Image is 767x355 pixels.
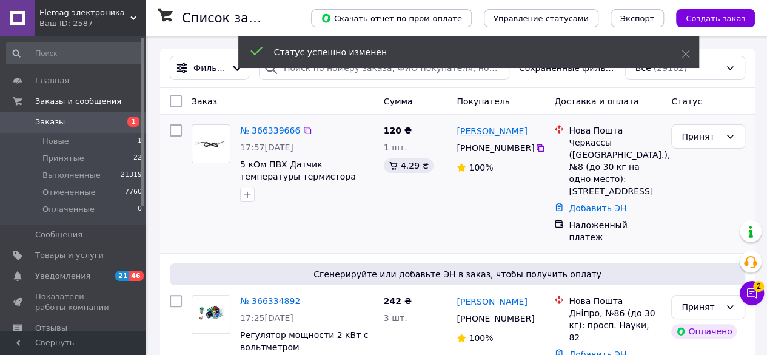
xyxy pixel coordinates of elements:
a: [PERSON_NAME] [457,296,527,308]
span: Выполненные [42,170,101,181]
a: Добавить ЭН [569,203,626,213]
span: Статус [671,96,702,106]
span: 1 [138,136,142,147]
span: [PHONE_NUMBER] [457,143,534,153]
span: 3 шт. [384,313,407,323]
span: Elemag электроника [39,7,130,18]
span: 120 ₴ [384,126,412,135]
span: 17:57[DATE] [240,143,293,152]
a: Регулятор мощности 2 кВт c вольтметром [240,330,368,352]
a: № 366334892 [240,296,300,306]
button: Чат с покупателем2 [740,281,764,305]
span: 2 [753,279,764,290]
div: Дніпро, №86 (до 30 кг): просп. Науки, 82 [569,307,661,343]
span: Скачать отчет по пром-оплате [321,13,462,24]
a: Создать заказ [664,13,755,22]
span: Новые [42,136,69,147]
a: 5 кОм ПВХ Датчик температуры термистора NTC водонепроницаем 1 метр [240,160,356,206]
div: Принят [682,130,720,143]
span: Заказ [192,96,217,106]
span: 0 [138,204,142,215]
span: 7760 [125,187,142,198]
span: Показатели работы компании [35,291,112,313]
span: 1 шт. [384,143,407,152]
button: Экспорт [611,9,664,27]
a: Фото товару [192,295,230,334]
span: 100% [469,333,493,343]
button: Скачать отчет по пром-оплате [311,9,472,27]
span: Отзывы [35,323,67,334]
span: Заказы и сообщения [35,96,121,107]
span: Сумма [384,96,413,106]
div: Нова Пошта [569,295,661,307]
span: Принятые [42,153,84,164]
button: Управление статусами [484,9,598,27]
span: Оплаченные [42,204,95,215]
span: Уведомления [35,271,90,282]
span: 242 ₴ [384,296,412,306]
span: Сообщения [35,229,82,240]
span: Доставка и оплата [554,96,638,106]
div: Ваш ID: 2587 [39,18,146,29]
span: 21 [115,271,129,281]
span: 21319 [121,170,142,181]
a: № 366339666 [240,126,300,135]
span: Покупатель [457,96,510,106]
span: Фильтры [193,62,226,74]
span: Отмененные [42,187,95,198]
div: Оплачено [671,324,737,339]
span: Заказы [35,117,65,127]
div: Черкассы ([GEOGRAPHIC_DATA].), №8 (до 30 кг на одно место): [STREET_ADDRESS] [569,137,661,197]
a: [PERSON_NAME] [457,125,527,137]
h1: Список заказов [182,11,286,25]
a: Фото товару [192,124,230,163]
button: Создать заказ [676,9,755,27]
span: 1 [127,117,139,127]
div: Нова Пошта [569,124,661,137]
span: 22 [133,153,142,164]
div: Принят [682,300,720,314]
div: Статус успешно изменен [274,46,651,58]
span: [PHONE_NUMBER] [457,314,534,323]
span: Создать заказ [686,14,745,23]
input: Поиск [6,42,143,64]
img: Фото товару [192,302,230,327]
span: 46 [129,271,143,281]
span: Управление статусами [494,14,589,23]
span: Товары и услуги [35,250,104,261]
div: Наложенный платеж [569,219,661,243]
span: Сгенерируйте или добавьте ЭН в заказ, чтобы получить оплату [175,268,740,280]
div: 4.29 ₴ [384,158,434,173]
span: Экспорт [620,14,654,23]
span: 17:25[DATE] [240,313,293,323]
span: Главная [35,75,69,86]
img: Фото товару [192,135,230,152]
span: 100% [469,163,493,172]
